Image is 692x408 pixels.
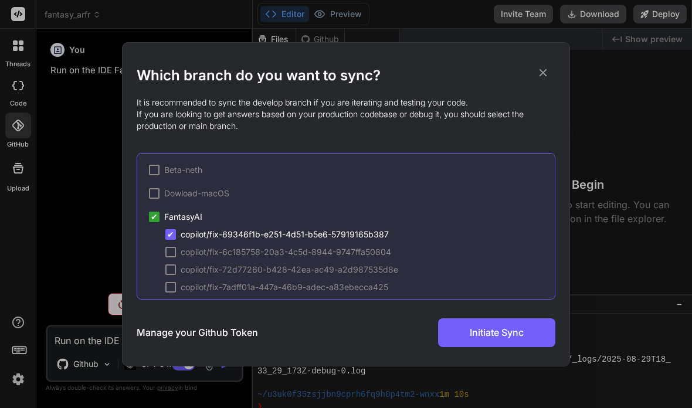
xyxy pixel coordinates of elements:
span: Beta-neth [164,164,202,176]
p: It is recommended to sync the develop branch if you are iterating and testing your code. If you a... [137,97,555,132]
span: copilot/fix-69346f1b-e251-4d51-b5e6-57919165b387 [181,229,389,240]
h2: Which branch do you want to sync? [137,66,555,85]
span: FantasyAI [164,211,202,223]
span: copilot/fix-72d77260-b428-42ea-ac49-a2d987535d8e [181,264,398,276]
span: Dowload-macOS [164,188,229,199]
span: copilot/fix-7adff01a-447a-46b9-adec-a83ebecca425 [181,281,388,293]
span: copilot/fix-6c185758-20a3-4c5d-8944-9747ffa50804 [181,246,391,258]
button: Initiate Sync [438,318,555,347]
span: ✔ [151,211,158,223]
span: Initiate Sync [470,325,524,339]
span: ✔ [167,229,174,240]
h3: Manage your Github Token [137,325,258,339]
